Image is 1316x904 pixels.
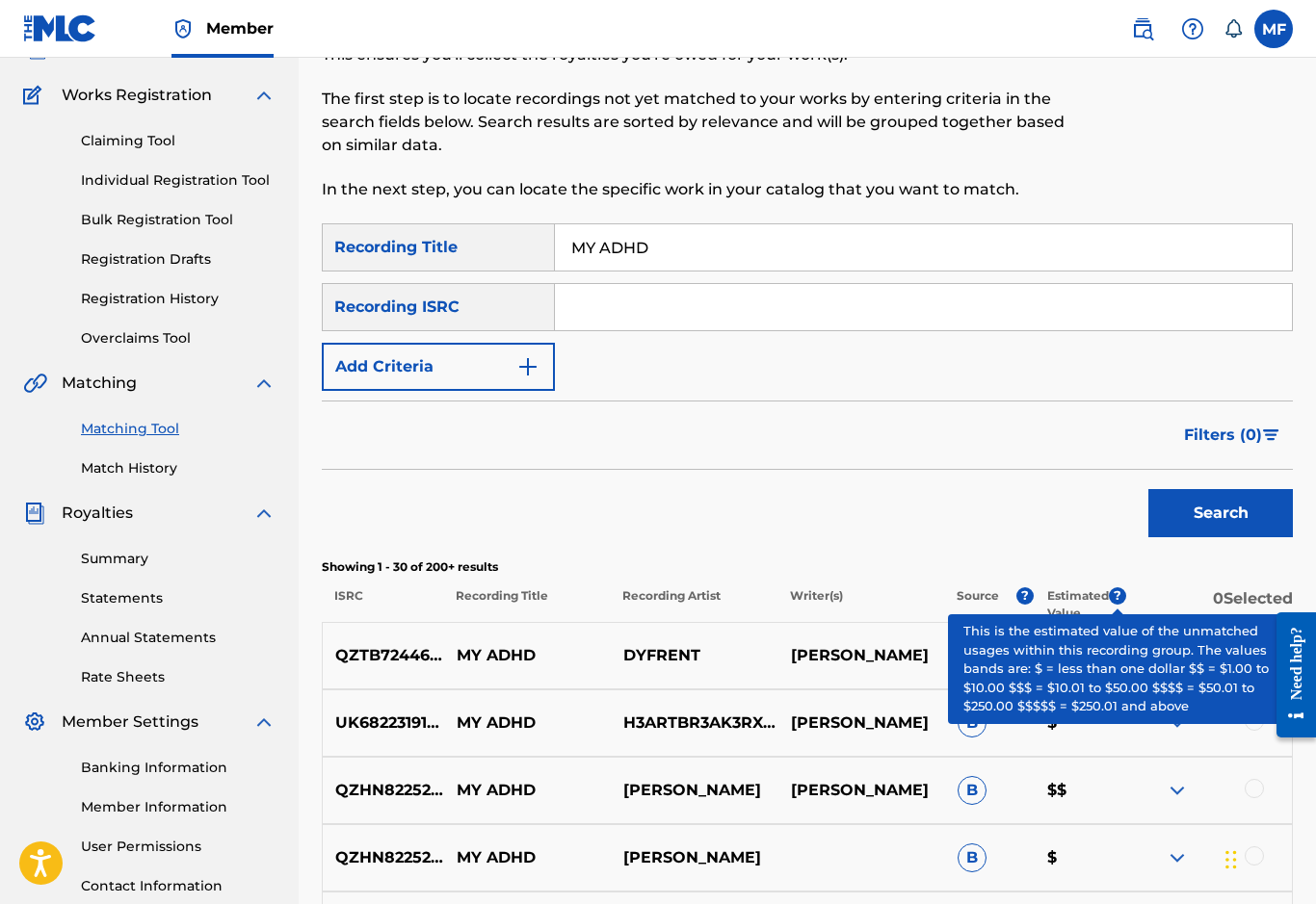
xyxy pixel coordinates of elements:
p: Recording Title [442,587,609,622]
div: Drag [1225,831,1237,889]
img: Works Registration [23,84,48,107]
img: MLC Logo [23,14,97,42]
p: MY ADHD [443,644,610,667]
a: User Permissions [81,837,276,857]
p: In the next step, you can locate the specific work in your catalog that you want to match. [322,178,1069,201]
img: expand [252,84,276,107]
a: Individual Registration Tool [81,170,276,191]
img: expand [252,710,276,734]
span: B [958,776,987,805]
img: expand [252,372,276,395]
p: MY ADHD [443,846,610,869]
a: Match History [81,458,276,478]
p: Estimated Value [1047,587,1109,622]
p: [PERSON_NAME] [611,779,777,802]
img: Royalties [23,502,46,525]
span: Royalties [62,502,133,525]
button: Filters (0) [1172,411,1293,459]
a: Bulk Registration Tool [81,210,276,230]
p: ISRC [322,587,442,622]
img: Member Settings [23,710,46,734]
div: User Menu [1254,10,1293,48]
p: H3ARTBR3AK3RXOXO [611,711,777,735]
p: MY ADHD [443,711,610,735]
a: Member Information [81,797,276,817]
p: $ [1035,846,1124,869]
p: DYFRENT [611,644,777,667]
p: Showing 1 - 30 of 200+ results [322,558,1293,576]
p: QZTB72446241 [323,644,443,667]
span: Member Settings [62,710,198,734]
button: Add Criteria [322,343,555,391]
img: Top Rightsholder [171,17,195,40]
a: Registration Drafts [81,249,276,270]
span: Matching [62,372,137,395]
div: Notifications [1224,19,1243,39]
img: expand [1166,644,1189,667]
span: Filters ( 0 ) [1184,424,1262,447]
img: expand [252,502,276,525]
div: Help [1173,10,1212,48]
p: Writer(s) [776,587,943,622]
a: Statements [81,588,276,608]
img: help [1181,17,1204,40]
p: [PERSON_NAME] [777,644,944,667]
a: Summary [81,549,276,569]
iframe: Chat Widget [1220,812,1316,904]
span: B [958,641,987,670]
p: QZHN82252573 [323,779,443,802]
p: [PERSON_NAME] [611,846,777,869]
p: UK6822319160 [323,711,443,735]
p: Source [957,587,999,622]
span: ? [1016,587,1034,605]
a: Contact Information [81,876,276,896]
p: $$ [1035,779,1124,802]
p: [PERSON_NAME] [777,779,944,802]
form: Search Form [322,223,1293,547]
p: $ [1035,711,1124,735]
img: search [1131,17,1154,40]
a: Matching Tool [81,419,276,439]
a: Banking Information [81,758,276,778]
img: Matching [23,372,47,395]
span: ? [1109,587,1126,605]
span: Works Registration [62,84,212,107]
a: Overclaims Tool [81,328,276,349]
p: $ [1035,644,1124,667]
img: expand [1166,846,1189,869]
a: CatalogCatalog [23,38,122,61]
a: Public Search [1123,10,1162,48]
a: Claiming Tool [81,131,276,151]
p: QZHN82252573 [323,846,443,869]
p: Recording Artist [610,587,776,622]
p: [PERSON_NAME] [777,711,944,735]
img: expand [1166,711,1189,735]
span: B [958,843,987,872]
iframe: Resource Center [1262,596,1316,755]
p: MY ADHD [443,779,610,802]
p: 0 Selected [1126,587,1293,622]
span: B [958,709,987,737]
button: Search [1148,489,1293,537]
a: Registration History [81,289,276,309]
a: Rate Sheets [81,667,276,687]
span: Member [206,17,274,39]
img: filter [1263,429,1279,441]
img: expand [1166,779,1189,802]
p: The first step is to locate recordings not yet matched to your works by entering criteria in the ... [322,88,1069,157]
a: Annual Statements [81,628,276,648]
img: 9d2ae6d4665cec9f34b9.svg [516,355,540,378]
